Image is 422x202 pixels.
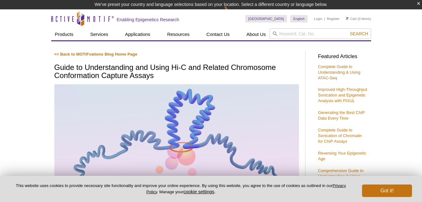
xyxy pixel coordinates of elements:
a: Generating the Best ChIP Data Every Time [318,110,365,121]
li: | [324,15,325,22]
h3: Featured Articles [318,54,368,59]
a: Services [87,28,112,40]
h2: Enabling Epigenetics Research [117,17,179,22]
input: Keyword, Cat. No. [270,28,371,39]
h1: Guide to Understanding and Using Hi-C and Related Chromosome Conformation Capture Assays [54,63,299,81]
a: Resources [163,28,193,40]
a: Complete Guide to Sonication of Chromatin for ChIP Assays [318,128,362,144]
a: Contact Us [203,28,233,40]
a: Login [314,17,322,21]
button: Search [348,31,370,37]
a: English [290,15,308,22]
a: Improved High-Throughput Sonication and Epigenetic Analysis with PIXUL [318,87,367,103]
button: cookie settings [183,189,214,194]
a: [GEOGRAPHIC_DATA] [245,15,287,22]
a: Cart [346,17,357,21]
a: Register [327,17,340,21]
p: This website uses cookies to provide necessary site functionality and improve your online experie... [10,183,352,195]
img: Your Cart [346,17,349,20]
a: Reversing Your Epigenetic Age [318,151,366,161]
a: Complete Guide to Understanding & Using ATAC-Seq [318,64,360,80]
a: Applications [121,28,154,40]
span: Search [350,31,368,36]
button: Got it! [362,185,412,197]
img: Change Here [224,5,241,19]
img: Hi-C [54,84,299,178]
li: (0 items) [346,15,371,22]
a: About Us [243,28,270,40]
a: Privacy Policy [146,183,346,194]
a: Comprehensive Guide to Understanding & Using CUT&Tag Assays [318,168,364,184]
a: Products [51,28,77,40]
a: << Back to MOTIFvations Blog Home Page [54,52,137,57]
